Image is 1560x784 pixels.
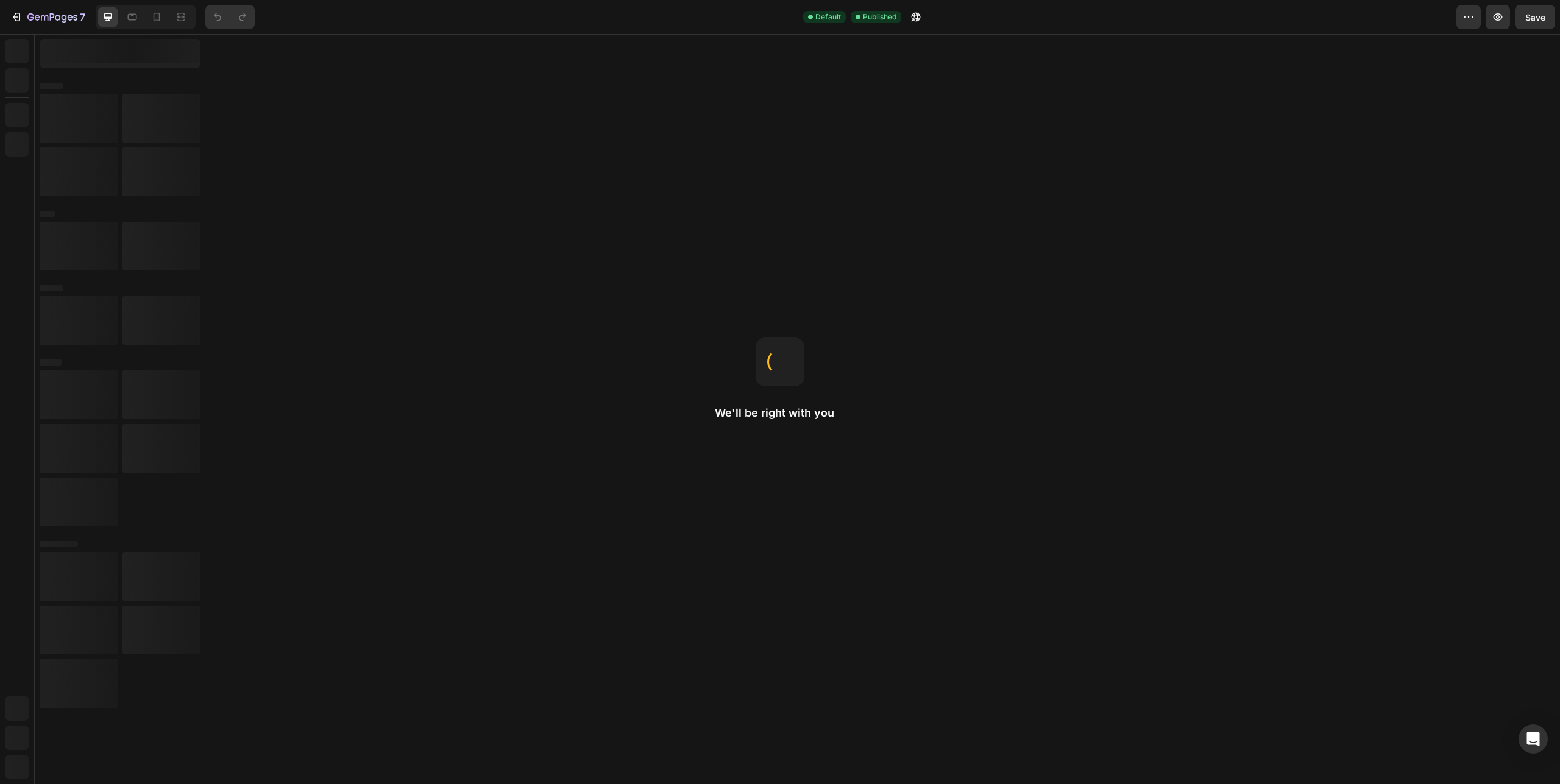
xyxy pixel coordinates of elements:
h2: We'll be right with you [715,406,845,420]
span: Default [815,12,841,23]
span: Published [863,12,896,23]
div: Undo/Redo [205,5,255,29]
span: Save [1525,12,1545,23]
p: 7 [80,10,85,24]
button: 7 [5,5,91,29]
button: Save [1515,5,1555,29]
div: Open Intercom Messenger [1519,724,1548,754]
